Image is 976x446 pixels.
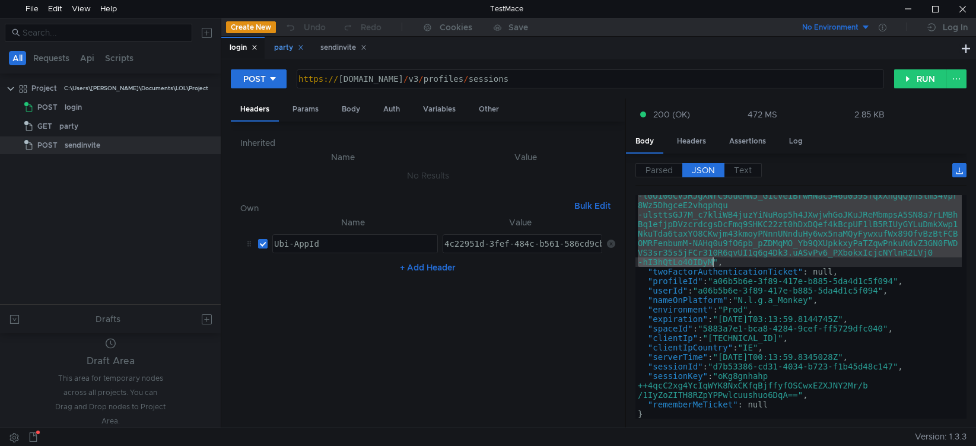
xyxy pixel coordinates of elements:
div: party [274,42,304,54]
button: No Environment [788,18,870,37]
div: sendinvite [65,136,100,154]
div: Params [283,98,328,120]
div: Assertions [720,130,775,152]
button: Requests [30,51,73,65]
div: Body [626,130,663,154]
div: 2.85 KB [854,109,885,120]
div: Headers [667,130,716,152]
button: Redo [334,18,390,36]
div: Log In [943,20,968,34]
div: C:\Users\[PERSON_NAME]\Documents\LOL\Project [64,79,208,97]
div: login [230,42,257,54]
div: 472 MS [748,109,777,120]
button: Undo [276,18,334,36]
div: Redo [361,20,382,34]
span: POST [37,98,58,116]
span: POST [37,136,58,154]
button: All [9,51,26,65]
button: POST [231,69,287,88]
button: Bulk Edit [570,199,615,213]
h6: Inherited [240,136,615,150]
h6: Own [240,201,570,215]
div: Headers [231,98,279,122]
div: Project [31,79,57,97]
button: Create New [226,21,276,33]
div: Save [508,23,528,31]
button: Scripts [101,51,137,65]
div: POST [243,72,266,85]
div: login [65,98,82,116]
div: party [59,117,78,135]
div: Auth [374,98,409,120]
button: + Add Header [395,260,460,275]
button: Api [77,51,98,65]
div: Undo [304,20,326,34]
div: Other [469,98,508,120]
div: Body [332,98,370,120]
th: Value [438,215,602,230]
span: GET [37,117,52,135]
input: Search... [23,26,185,39]
div: Cookies [440,20,472,34]
th: Name [250,150,436,164]
div: No Environment [802,22,859,33]
span: Text [734,165,752,176]
span: Parsed [646,165,673,176]
nz-embed-empty: No Results [407,170,449,181]
span: 200 (OK) [653,108,690,121]
th: Value [436,150,615,164]
div: Variables [414,98,465,120]
th: Name [268,215,438,230]
div: Log [780,130,812,152]
div: Drafts [96,312,120,326]
span: JSON [692,165,715,176]
button: RUN [894,69,947,88]
span: Version: 1.3.3 [915,428,967,445]
div: sendinvite [320,42,367,54]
